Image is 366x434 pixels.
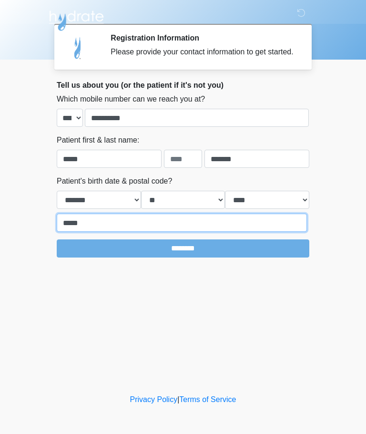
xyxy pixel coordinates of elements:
[130,395,178,403] a: Privacy Policy
[57,176,172,187] label: Patient's birth date & postal code?
[57,93,205,105] label: Which mobile number can we reach you at?
[47,7,105,31] img: Hydrate IV Bar - Arcadia Logo
[179,395,236,403] a: Terms of Service
[57,81,309,90] h2: Tell us about you (or the patient if it's not you)
[177,395,179,403] a: |
[111,46,295,58] div: Please provide your contact information to get started.
[64,33,92,62] img: Agent Avatar
[57,134,139,146] label: Patient first & last name:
